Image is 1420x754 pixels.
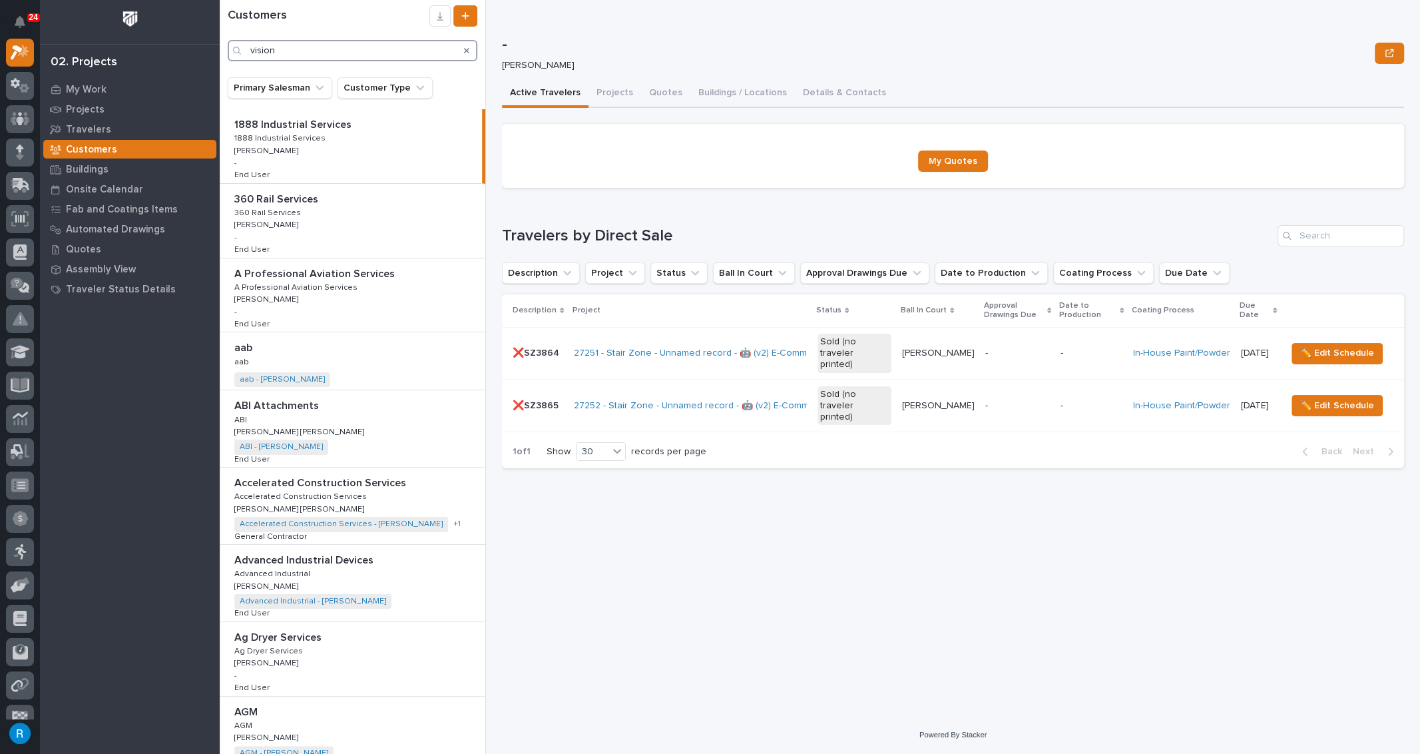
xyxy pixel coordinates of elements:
[40,179,220,199] a: Onsite Calendar
[1061,400,1122,412] p: -
[234,681,272,693] p: End User
[502,226,1272,246] h1: Travelers by Direct Sale
[1278,225,1404,246] input: Search
[1353,446,1382,458] span: Next
[220,258,485,333] a: A Professional Aviation ServicesA Professional Aviation Services A Professional Aviation Services...
[234,265,397,280] p: A Professional Aviation Services
[6,719,34,747] button: users-avatar
[228,77,332,99] button: Primary Salesman
[502,327,1404,380] tr: ❌SZ3864❌SZ3864 27251 - Stair Zone - Unnamed record - 🤖 (v2) E-Commerce Order with Fab Item Sold (...
[1292,395,1383,416] button: ✏️ Edit Schedule
[502,80,589,108] button: Active Travelers
[234,218,301,230] p: [PERSON_NAME]
[641,80,690,108] button: Quotes
[631,446,706,458] p: records per page
[234,242,272,254] p: End User
[513,303,557,318] p: Description
[228,40,477,61] input: Search
[453,520,461,528] span: + 1
[1292,446,1347,458] button: Back
[818,334,891,372] div: Sold (no traveler printed)
[234,116,354,131] p: 1888 Industrial Services
[66,264,136,276] p: Assembly View
[40,259,220,279] a: Assembly View
[338,77,433,99] button: Customer Type
[66,84,107,96] p: My Work
[690,80,795,108] button: Buildings / Locations
[40,119,220,139] a: Travelers
[574,400,915,412] a: 27252 - Stair Zone - Unnamed record - 🤖 (v2) E-Commerce Order with Fab Item
[502,60,1364,71] p: [PERSON_NAME]
[40,279,220,299] a: Traveler Status Details
[547,446,571,458] p: Show
[240,520,443,529] a: Accelerated Construction Services - [PERSON_NAME]
[1300,345,1374,361] span: ✏️ Edit Schedule
[1313,446,1342,458] span: Back
[234,317,272,329] p: End User
[800,262,929,284] button: Approval Drawings Due
[234,339,255,354] p: aab
[234,397,322,412] p: ABI Attachments
[902,345,977,359] p: Michelle Moore
[585,262,645,284] button: Project
[234,579,301,591] p: [PERSON_NAME]
[220,545,485,622] a: Advanced Industrial DevicesAdvanced Industrial Devices Advanced IndustrialAdvanced Industrial [PE...
[40,219,220,239] a: Automated Drawings
[220,468,485,545] a: Accelerated Construction ServicesAccelerated Construction Services Accelerated Construction Servi...
[1300,398,1374,414] span: ✏️ Edit Schedule
[51,55,117,70] div: 02. Projects
[240,442,323,452] a: ABI - [PERSON_NAME]
[589,80,641,108] button: Projects
[234,474,409,490] p: Accelerated Construction Services
[220,109,485,184] a: 1888 Industrial Services1888 Industrial Services 1888 Industrial Services1888 Industrial Services...
[919,731,987,739] a: Powered By Stacker
[220,390,485,468] a: ABI AttachmentsABI Attachments ABIABI [PERSON_NAME] [PERSON_NAME][PERSON_NAME] [PERSON_NAME] ABI ...
[6,8,34,36] button: Notifications
[234,490,369,502] p: Accelerated Construction Services
[17,16,34,37] div: Notifications24
[795,80,894,108] button: Details & Contacts
[66,284,176,296] p: Traveler Status Details
[234,731,301,743] p: [PERSON_NAME]
[234,131,328,143] p: 1888 Industrial Services
[1133,348,1230,359] a: In-House Paint/Powder
[66,144,117,156] p: Customers
[40,199,220,219] a: Fab and Coatings Items
[816,303,841,318] p: Status
[650,262,708,284] button: Status
[220,184,485,258] a: 360 Rail Services360 Rail Services 360 Rail Services360 Rail Services [PERSON_NAME][PERSON_NAME] ...
[1061,348,1122,359] p: -
[901,303,947,318] p: Ball In Court
[234,355,252,367] p: aab
[502,35,1369,55] p: -
[1241,400,1276,412] p: [DATE]
[66,164,109,176] p: Buildings
[66,244,101,256] p: Quotes
[66,124,111,136] p: Travelers
[1132,303,1194,318] p: Coating Process
[220,622,485,697] a: Ag Dryer ServicesAg Dryer Services Ag Dryer ServicesAg Dryer Services [PERSON_NAME][PERSON_NAME] ...
[234,644,306,656] p: Ag Dryer Services
[234,452,272,464] p: End User
[66,104,105,116] p: Projects
[40,139,220,159] a: Customers
[234,292,301,304] p: [PERSON_NAME]
[234,144,301,156] p: [PERSON_NAME]
[29,13,38,22] p: 24
[1059,298,1116,323] p: Date to Production
[502,380,1404,432] tr: ❌SZ3865❌SZ3865 27252 - Stair Zone - Unnamed record - 🤖 (v2) E-Commerce Order with Fab Item Sold (...
[240,375,325,384] a: aab - [PERSON_NAME]
[918,151,988,172] a: My Quotes
[234,530,310,542] p: General Contractor
[502,262,580,284] button: Description
[234,206,304,218] p: 360 Rail Services
[234,719,255,731] p: AGM
[40,239,220,259] a: Quotes
[40,79,220,99] a: My Work
[1347,446,1404,458] button: Next
[240,597,386,606] a: Advanced Industrial - [PERSON_NAME]
[234,425,367,437] p: [PERSON_NAME] [PERSON_NAME]
[220,332,485,390] a: aabaab aabaab aab - [PERSON_NAME]
[1240,298,1270,323] p: Due Date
